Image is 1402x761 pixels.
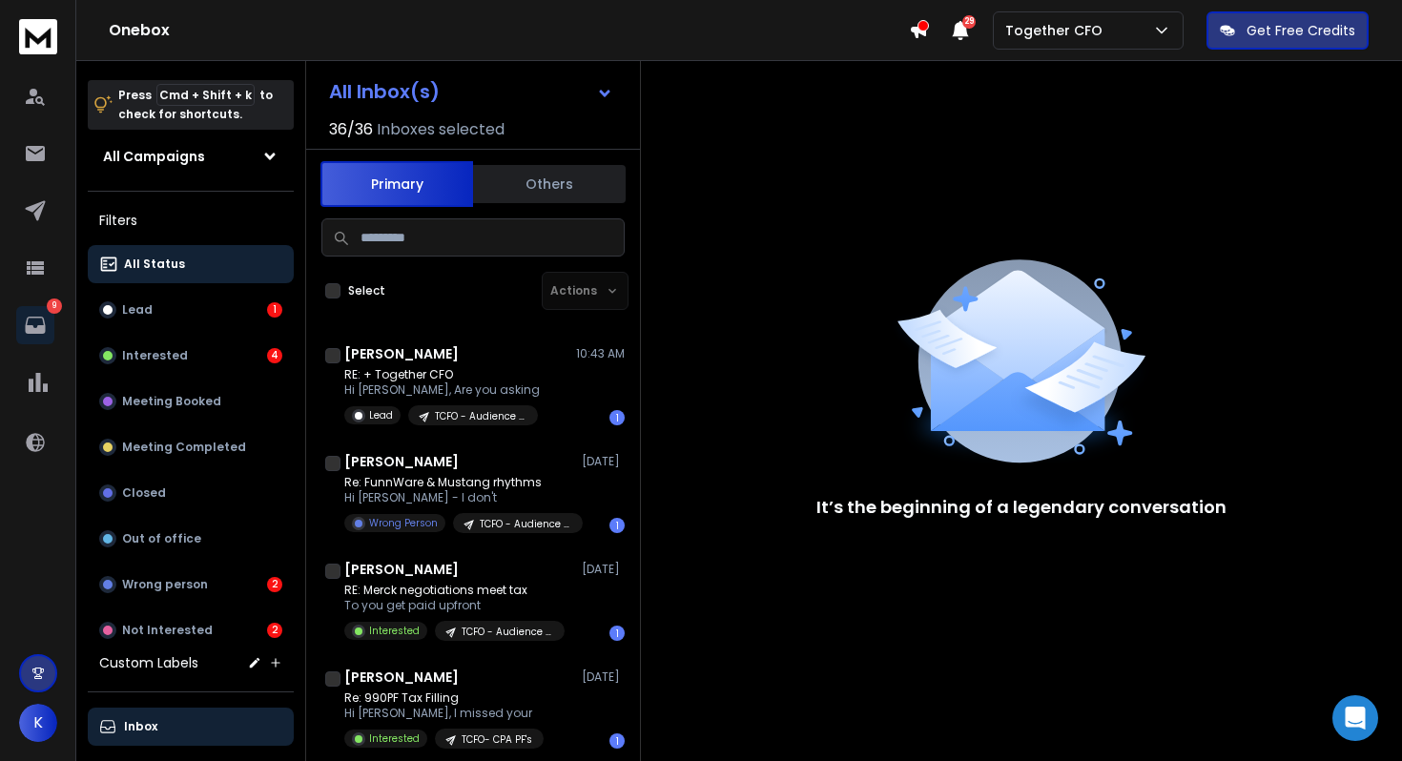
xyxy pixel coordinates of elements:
p: All Status [124,257,185,272]
p: Not Interested [122,623,213,638]
div: 1 [609,733,625,749]
p: Hi [PERSON_NAME], I missed your [344,706,544,721]
p: It’s the beginning of a legendary conversation [816,494,1227,521]
div: 2 [267,623,282,638]
h3: Inboxes selected [377,118,505,141]
h1: [PERSON_NAME] [344,668,459,687]
button: K [19,704,57,742]
div: 1 [609,518,625,533]
button: All Status [88,245,294,283]
h1: [PERSON_NAME] [344,344,459,363]
p: Meeting Completed [122,440,246,455]
button: Out of office [88,520,294,558]
h1: All Inbox(s) [329,82,440,101]
p: [DATE] [582,562,625,577]
div: 1 [267,302,282,318]
p: TCFO - Audience Labs - Hyper Personal [435,409,526,423]
button: Inbox [88,708,294,746]
h1: Onebox [109,19,909,42]
p: Lead [122,302,153,318]
div: 4 [267,348,282,363]
button: Get Free Credits [1206,11,1369,50]
p: Wrong Person [369,516,438,530]
p: Get Free Credits [1247,21,1355,40]
p: TCFO - Audience Labs - Hyper Personal [480,517,571,531]
span: 36 / 36 [329,118,373,141]
h1: [PERSON_NAME] [344,560,459,579]
button: Primary [320,161,473,207]
a: 9 [16,306,54,344]
button: Not Interested2 [88,611,294,649]
p: [DATE] [582,454,625,469]
button: Wrong person2 [88,566,294,604]
div: 1 [609,626,625,641]
p: Interested [122,348,188,363]
button: Meeting Booked [88,382,294,421]
p: 9 [47,298,62,314]
h1: All Campaigns [103,147,205,166]
div: Open Intercom Messenger [1332,695,1378,741]
span: Cmd + Shift + k [156,84,255,106]
p: RE: + Together CFO [344,367,540,382]
button: Lead1 [88,291,294,329]
p: Interested [369,624,420,638]
h3: Custom Labels [99,653,198,672]
p: Press to check for shortcuts. [118,86,273,124]
p: Re: 990PF Tax Filling [344,690,544,706]
p: [DATE] [582,669,625,685]
p: Wrong person [122,577,208,592]
button: Closed [88,474,294,512]
p: Lead [369,408,393,422]
p: Closed [122,485,166,501]
button: All Campaigns [88,137,294,175]
p: Meeting Booked [122,394,221,409]
p: Together CFO [1005,21,1110,40]
button: Interested4 [88,337,294,375]
button: All Inbox(s) [314,72,629,111]
div: 1 [609,410,625,425]
p: RE: Merck negotiations meet tax [344,583,565,598]
p: TCFO- CPA PF's [462,732,532,747]
span: 29 [962,15,976,29]
img: logo [19,19,57,54]
p: Re: FunnWare & Mustang rhythms [344,475,573,490]
div: 2 [267,577,282,592]
h1: [PERSON_NAME] [344,452,459,471]
p: Out of office [122,531,201,546]
p: Inbox [124,719,157,734]
button: Meeting Completed [88,428,294,466]
label: Select [348,283,385,298]
p: To you get paid upfront [344,598,565,613]
p: Hi [PERSON_NAME] - I don't [344,490,573,505]
p: TCFO - Audience Labs - Hyper Personal [462,625,553,639]
h3: Filters [88,207,294,234]
p: Interested [369,731,420,746]
button: Others [473,163,626,205]
p: 10:43 AM [576,346,625,361]
p: Hi [PERSON_NAME], Are you asking [344,382,540,398]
